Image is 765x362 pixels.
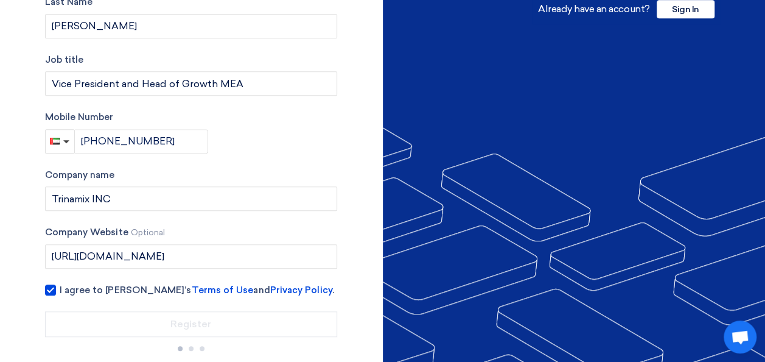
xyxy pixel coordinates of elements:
label: Company name [45,168,337,182]
span: Optional [131,228,166,237]
input: Enter your company name... [45,186,337,211]
input: Enter your job title... [45,71,337,96]
span: Already have an account? [538,3,649,15]
label: Company Website [45,225,337,240]
span: I agree to [PERSON_NAME]’s and . [60,283,334,297]
input: ex: yourcompany.com [45,244,337,269]
label: Mobile Number [45,110,337,124]
a: Open chat [724,321,756,353]
a: Privacy Policy [270,285,332,296]
input: Enter phone number... [75,129,208,154]
label: Job title [45,53,337,67]
input: Register [45,311,337,337]
input: Last Name... [45,14,337,38]
a: Terms of Use [191,285,253,296]
a: Sign In [657,3,714,15]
